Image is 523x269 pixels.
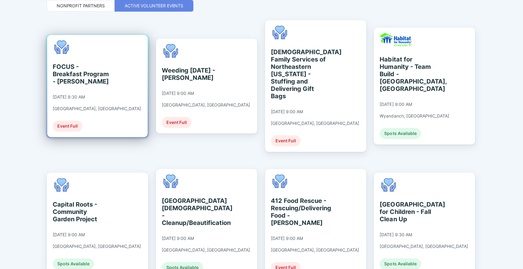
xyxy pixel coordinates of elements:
div: [GEOGRAPHIC_DATA], [GEOGRAPHIC_DATA] [53,106,141,111]
div: Event Full [162,117,191,128]
div: FOCUS - Breakfast Program - [PERSON_NAME] [53,63,109,85]
div: [DATE] 8:30 AM [53,94,85,100]
div: [DATE] 9:30 AM [380,232,412,237]
div: [GEOGRAPHIC_DATA], [GEOGRAPHIC_DATA] [271,121,359,126]
div: Capital Roots - Community Garden Project [53,201,109,223]
div: [GEOGRAPHIC_DATA], [GEOGRAPHIC_DATA] [380,244,468,249]
div: Spots Available [380,128,421,139]
div: Habitat for Humanity - Team Build - [GEOGRAPHIC_DATA], [GEOGRAPHIC_DATA] [380,56,436,92]
div: [GEOGRAPHIC_DATA][DEMOGRAPHIC_DATA] - Cleanup/Beautification [162,197,218,226]
div: Wyandanch, [GEOGRAPHIC_DATA] [380,113,449,119]
div: Active Volunteer Events [125,3,183,9]
div: [DEMOGRAPHIC_DATA] Family Services of Northeastern [US_STATE] - Stuffing and Delivering Gift Bags [271,48,327,100]
div: [GEOGRAPHIC_DATA] for Children - Fall Clean Up [380,201,436,223]
div: 412 Food Rescue - Rescuing/Delivering Food - [PERSON_NAME] [271,197,327,226]
div: Weeding [DATE] - [PERSON_NAME] [162,67,218,81]
div: [DATE] 9:00 AM [162,236,194,241]
div: [DATE] 9:00 AM [380,102,412,107]
div: Event Full [271,135,301,146]
div: [DATE] 9:00 AM [162,91,194,96]
div: [DATE] 9:00 AM [271,109,303,114]
div: [DATE] 9:00 AM [271,236,303,241]
div: Event Full [53,121,82,132]
div: [GEOGRAPHIC_DATA], [GEOGRAPHIC_DATA] [53,244,141,249]
div: Nonprofit Partners [57,3,104,9]
div: [GEOGRAPHIC_DATA], [GEOGRAPHIC_DATA] [271,247,359,253]
div: [GEOGRAPHIC_DATA], [GEOGRAPHIC_DATA] [162,102,250,108]
div: [DATE] 9:00 AM [53,232,85,237]
div: [GEOGRAPHIC_DATA], [GEOGRAPHIC_DATA] [162,247,250,253]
